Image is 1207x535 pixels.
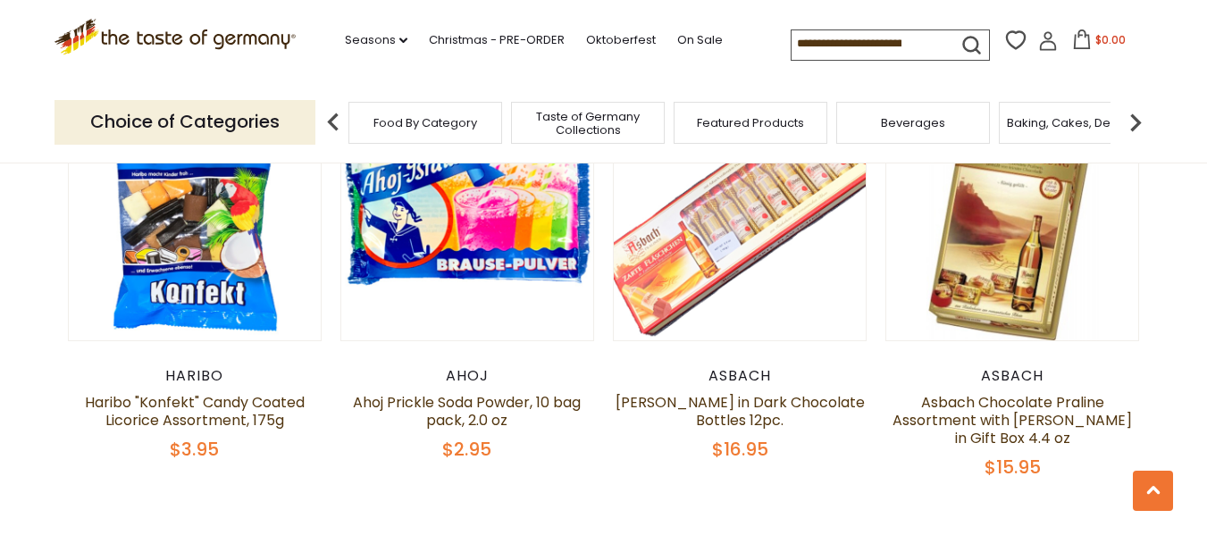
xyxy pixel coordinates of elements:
[881,116,945,130] a: Beverages
[69,88,322,340] img: Haribo "Konfekt" Candy Coated Licorice Assortment, 175g
[516,110,659,137] a: Taste of Germany Collections
[442,437,491,462] span: $2.95
[586,30,656,50] a: Oktoberfest
[341,88,594,340] img: Ahoj Prickle Soda Powder, 10 bag pack, 2.0 oz
[1095,32,1126,47] span: $0.00
[373,116,477,130] a: Food By Category
[885,367,1140,385] div: Asbach
[893,392,1132,448] a: Asbach Chocolate Praline Assortment with [PERSON_NAME] in Gift Box 4.4 oz
[886,88,1139,340] img: Asbach Chocolate Praline Assortment with Brandy in Gift Box 4.4 oz
[1118,104,1153,140] img: next arrow
[340,367,595,385] div: Ahoj
[68,367,323,385] div: Haribo
[353,392,581,431] a: Ahoj Prickle Soda Powder, 10 bag pack, 2.0 oz
[1061,29,1137,56] button: $0.00
[315,104,351,140] img: previous arrow
[1007,116,1145,130] a: Baking, Cakes, Desserts
[614,88,867,340] img: Asbach Brandy in Dark Chocolate Bottles 12pc.
[170,437,219,462] span: $3.95
[54,100,315,144] p: Choice of Categories
[85,392,305,431] a: Haribo "Konfekt" Candy Coated Licorice Assortment, 175g
[616,392,865,431] a: [PERSON_NAME] in Dark Chocolate Bottles 12pc.
[677,30,723,50] a: On Sale
[697,116,804,130] a: Featured Products
[985,455,1041,480] span: $15.95
[613,367,868,385] div: Asbach
[712,437,768,462] span: $16.95
[345,30,407,50] a: Seasons
[429,30,565,50] a: Christmas - PRE-ORDER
